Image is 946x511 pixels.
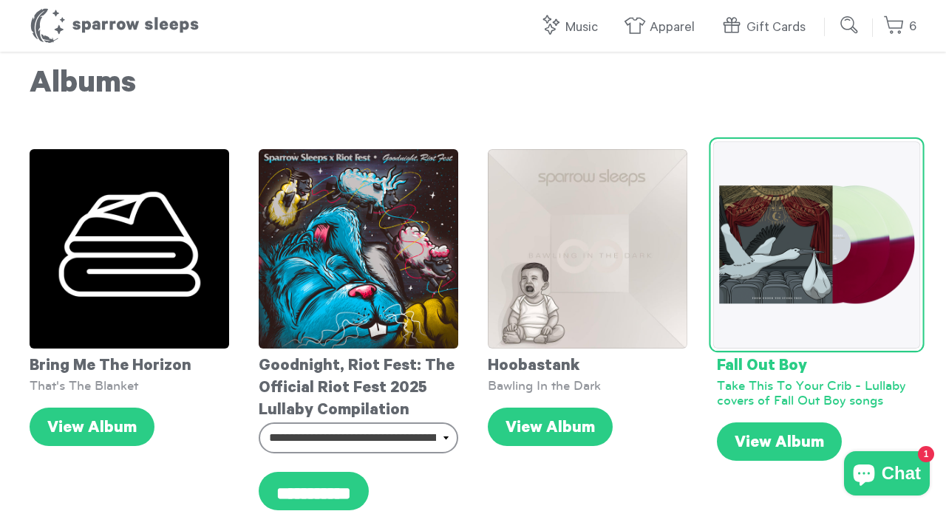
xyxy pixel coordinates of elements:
[30,7,200,44] h1: Sparrow Sleeps
[488,408,613,446] a: View Album
[713,141,921,349] img: SS_FUTST_SSEXCLUSIVE_6d2c3e95-2d39-4810-a4f6-2e3a860c2b91_grande.png
[717,349,916,378] div: Fall Out Boy
[259,349,458,422] div: Goodnight, Riot Fest: The Official Riot Fest 2025 Lullaby Compilation
[488,149,687,349] img: Hoobastank_-_Bawling_In_The_Dark_-_Cover_3000x3000_c6cbc220-6762-4f53-8157-d43f2a1c9256_grande.jpg
[540,12,605,44] a: Music
[883,11,916,43] a: 6
[488,378,687,393] div: Bawling In the Dark
[259,149,458,349] img: RiotFestCover2025_f0c3ff46-2987-413d-b2a7-3322b85762af_grande.jpg
[30,149,229,349] img: BringMeTheHorizon-That_sTheBlanket-Cover_grande.png
[30,349,229,378] div: Bring Me The Horizon
[840,451,934,499] inbox-online-store-chat: Shopify online store chat
[721,12,813,44] a: Gift Cards
[835,10,865,40] input: Submit
[30,378,229,393] div: That's The Blanket
[624,12,702,44] a: Apparel
[717,378,916,408] div: Take This To Your Crib - Lullaby covers of Fall Out Boy songs
[488,349,687,378] div: Hoobastank
[30,68,916,105] h1: Albums
[717,422,842,461] a: View Album
[30,408,154,446] a: View Album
